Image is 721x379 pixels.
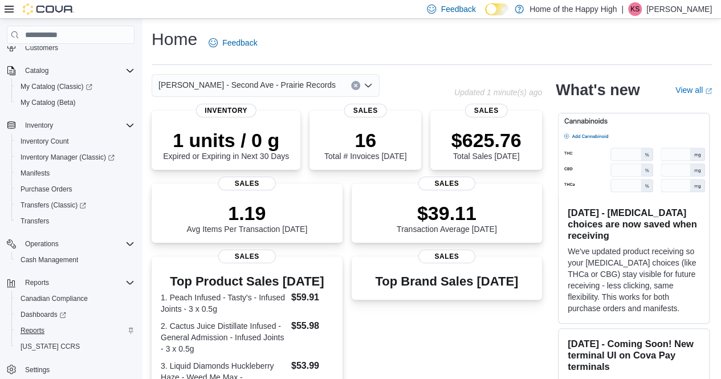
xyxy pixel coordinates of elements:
button: Reports [21,276,54,290]
span: [PERSON_NAME] - Second Ave - Prairie Records [158,78,336,92]
span: Inventory [21,119,135,132]
dt: 1. Peach Infused - Tasty's - Infused Joints - 3 x 0.5g [161,292,287,315]
a: My Catalog (Beta) [16,96,80,109]
span: Canadian Compliance [16,292,135,305]
button: Operations [21,237,63,251]
span: KS [630,2,639,16]
span: Sales [418,177,475,190]
span: My Catalog (Beta) [16,96,135,109]
button: Transfers [11,213,139,229]
button: My Catalog (Beta) [11,95,139,111]
button: [US_STATE] CCRS [11,339,139,354]
p: Home of the Happy High [529,2,617,16]
h3: Top Brand Sales [DATE] [375,275,518,288]
span: Inventory Manager (Classic) [21,153,115,162]
p: [PERSON_NAME] [646,2,712,16]
span: My Catalog (Classic) [21,82,92,91]
a: My Catalog (Classic) [11,79,139,95]
span: Catalog [21,64,135,78]
span: Transfers (Classic) [16,198,135,212]
button: Manifests [11,165,139,181]
span: Purchase Orders [16,182,135,196]
div: Transaction Average [DATE] [397,202,497,234]
button: Inventory [2,117,139,133]
img: Cova [23,3,74,15]
span: Settings [21,362,135,377]
a: Manifests [16,166,54,180]
span: Sales [218,250,275,263]
span: Operations [25,239,59,248]
a: Inventory Manager (Classic) [11,149,139,165]
div: Total Sales [DATE] [451,129,522,161]
a: Cash Management [16,253,83,267]
span: Transfers [21,217,49,226]
a: Reports [16,324,49,337]
span: Inventory Count [21,137,69,146]
a: Inventory Manager (Classic) [16,150,119,164]
span: Sales [344,104,387,117]
span: Reports [21,276,135,290]
span: Canadian Compliance [21,294,88,303]
p: Updated 1 minute(s) ago [454,88,542,97]
button: Inventory Count [11,133,139,149]
a: Inventory Count [16,135,74,148]
span: Reports [21,326,44,335]
a: Transfers (Classic) [11,197,139,213]
span: Cash Management [16,253,135,267]
a: Canadian Compliance [16,292,92,305]
a: Feedback [204,31,262,54]
span: Customers [25,43,58,52]
button: Reports [11,323,139,339]
span: Catalog [25,66,48,75]
h2: What's new [556,81,639,99]
span: Sales [218,177,275,190]
input: Dark Mode [485,3,509,15]
div: Avg Items Per Transaction [DATE] [186,202,307,234]
button: Reports [2,275,139,291]
p: 16 [324,129,406,152]
h1: Home [152,28,197,51]
span: Manifests [16,166,135,180]
span: Inventory [195,104,256,117]
span: Operations [21,237,135,251]
a: Transfers (Classic) [16,198,91,212]
button: Operations [2,236,139,252]
h3: [DATE] - Coming Soon! New terminal UI on Cova Pay terminals [568,338,700,372]
span: Cash Management [21,255,78,264]
p: We've updated product receiving so your [MEDICAL_DATA] choices (like THCa or CBG) stay visible fo... [568,246,700,314]
p: 1.19 [186,202,307,225]
button: Catalog [21,64,53,78]
span: Transfers [16,214,135,228]
span: Settings [25,365,50,374]
a: Transfers [16,214,54,228]
span: Manifests [21,169,50,178]
h3: [DATE] - [MEDICAL_DATA] choices are now saved when receiving [568,207,700,241]
a: Dashboards [16,308,71,321]
a: Purchase Orders [16,182,77,196]
div: Expired or Expiring in Next 30 Days [163,129,289,161]
div: Total # Invoices [DATE] [324,129,406,161]
span: Feedback [222,37,257,48]
p: $625.76 [451,129,522,152]
span: Transfers (Classic) [21,201,86,210]
span: Sales [465,104,508,117]
span: Inventory [25,121,53,130]
a: Customers [21,41,63,55]
p: 1 units / 0 g [163,129,289,152]
a: [US_STATE] CCRS [16,340,84,353]
button: Canadian Compliance [11,291,139,307]
span: Feedback [441,3,475,15]
button: Inventory [21,119,58,132]
a: Dashboards [11,307,139,323]
button: Open list of options [364,81,373,90]
span: My Catalog (Beta) [21,98,76,107]
dd: $53.99 [291,359,333,373]
span: Dashboards [21,310,66,319]
button: Customers [2,39,139,56]
span: Customers [21,40,135,55]
span: Purchase Orders [21,185,72,194]
button: Catalog [2,63,139,79]
button: Settings [2,361,139,378]
span: Washington CCRS [16,340,135,353]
